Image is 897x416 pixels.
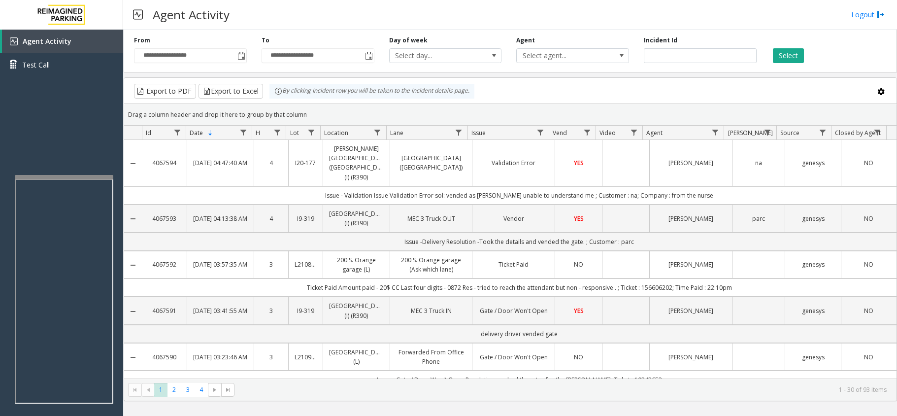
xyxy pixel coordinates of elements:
[260,352,282,362] a: 3
[561,260,596,269] a: NO
[23,36,71,46] span: Agent Activity
[206,129,214,137] span: Sortable
[396,347,466,366] a: Forwarded From Office Phone
[260,306,282,315] a: 3
[561,158,596,168] a: YES
[154,383,167,396] span: Page 1
[199,84,263,99] button: Export to Excel
[728,129,773,137] span: [PERSON_NAME]
[240,385,887,394] kendo-pager-info: 1 - 30 of 93 items
[142,325,897,343] td: delivery driver vended gate
[324,129,348,137] span: Location
[329,255,384,274] a: 200 S. Orange garage (L)
[193,260,248,269] a: [DATE] 03:57:35 AM
[148,214,181,223] a: 4067593
[791,306,834,315] a: genesys
[864,307,873,315] span: NO
[142,233,897,251] td: Issue -Delivery Resolution -Took the details and vended the gate. ; Customer : parc
[478,306,549,315] a: Gate / Door Won't Open
[851,9,885,20] a: Logout
[274,87,282,95] img: infoIcon.svg
[561,214,596,223] a: YES
[193,158,248,168] a: [DATE] 04:47:40 AM
[167,383,181,396] span: Page 2
[780,129,799,137] span: Source
[533,126,547,139] a: Issue Filter Menu
[142,186,897,205] td: Issue - Validation Issue Validation Error sol: vended as [PERSON_NAME] unable to understand me ; ...
[329,144,384,182] a: [PERSON_NAME][GEOGRAPHIC_DATA] ([GEOGRAPHIC_DATA]) (I) (R390)
[389,36,428,45] label: Day of week
[516,36,535,45] label: Agent
[574,307,584,315] span: YES
[236,126,250,139] a: Date Filter Menu
[478,214,549,223] a: Vendor
[561,352,596,362] a: NO
[193,352,248,362] a: [DATE] 03:23:46 AM
[656,260,726,269] a: [PERSON_NAME]
[193,306,248,315] a: [DATE] 03:41:55 AM
[256,129,260,137] span: H
[148,158,181,168] a: 4067594
[847,306,891,315] a: NO
[847,352,891,362] a: NO
[295,214,317,223] a: I9-319
[193,214,248,223] a: [DATE] 04:13:38 AM
[211,386,219,394] span: Go to the next page
[124,160,142,168] a: Collapse Details
[181,383,195,396] span: Page 3
[847,158,891,168] a: NO
[295,352,317,362] a: L21092801
[190,129,203,137] span: Date
[329,347,384,366] a: [GEOGRAPHIC_DATA] (L)
[864,353,873,361] span: NO
[221,383,234,397] span: Go to the last page
[2,30,123,53] a: Agent Activity
[260,158,282,168] a: 4
[738,214,779,223] a: parc
[574,260,583,269] span: NO
[329,301,384,320] a: [GEOGRAPHIC_DATA] (I) (R390)
[269,84,474,99] div: By clicking Incident row you will be taken to the incident details page.
[148,260,181,269] a: 4067592
[773,48,804,63] button: Select
[471,129,486,137] span: Issue
[260,260,282,269] a: 3
[478,352,549,362] a: Gate / Door Won't Open
[134,36,150,45] label: From
[574,159,584,167] span: YES
[580,126,594,139] a: Vend Filter Menu
[170,126,184,139] a: Id Filter Menu
[864,260,873,269] span: NO
[235,49,246,63] span: Toggle popup
[656,214,726,223] a: [PERSON_NAME]
[599,129,616,137] span: Video
[124,308,142,315] a: Collapse Details
[847,214,891,223] a: NO
[390,129,403,137] span: Lane
[124,261,142,269] a: Collapse Details
[195,383,208,396] span: Page 4
[791,158,834,168] a: genesys
[371,126,384,139] a: Location Filter Menu
[835,129,881,137] span: Closed by Agent
[146,129,151,137] span: Id
[304,126,318,139] a: Lot Filter Menu
[761,126,774,139] a: Parker Filter Menu
[816,126,829,139] a: Source Filter Menu
[133,2,143,27] img: pageIcon
[574,214,584,223] span: YES
[574,353,583,361] span: NO
[10,37,18,45] img: 'icon'
[864,159,873,167] span: NO
[864,214,873,223] span: NO
[290,129,299,137] span: Lot
[478,260,549,269] a: Ticket Paid
[148,306,181,315] a: 4067591
[791,352,834,362] a: genesys
[396,214,466,223] a: MEC 3 Truck OUT
[295,158,317,168] a: I20-177
[295,306,317,315] a: I9-319
[452,126,465,139] a: Lane Filter Menu
[561,306,596,315] a: YES
[871,126,884,139] a: Closed by Agent Filter Menu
